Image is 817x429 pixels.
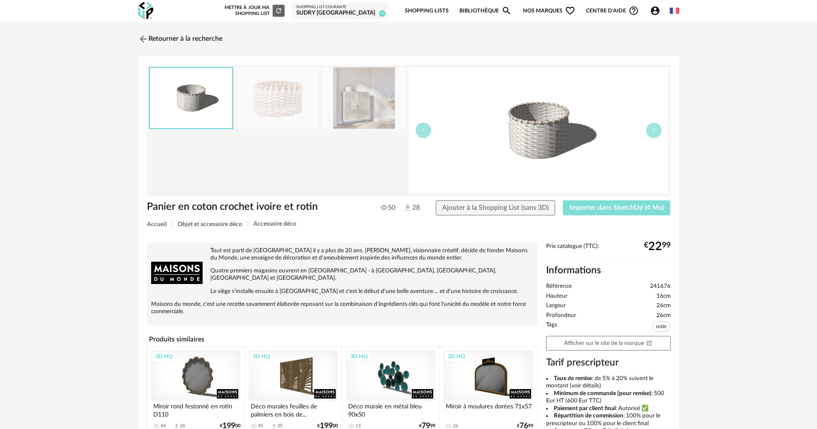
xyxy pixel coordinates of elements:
b: Taux de remise [554,375,592,381]
p: Tout est parti de [GEOGRAPHIC_DATA] il y a plus de 20 ans. [PERSON_NAME], visionnaire créatif, dé... [151,247,533,262]
span: Help Circle Outline icon [629,6,639,16]
img: svg+xml;base64,PHN2ZyB3aWR0aD0iMjQiIGhlaWdodD0iMjQiIHZpZXdCb3g9IjAgMCAyNCAyNCIgZmlsbD0ibm9uZSIgeG... [138,34,149,44]
span: Hauteur [546,293,568,300]
span: 22 [648,243,662,250]
li: : de 5% à 20% suivant le montant (voir détails) [546,375,671,390]
div: 13 [355,423,361,429]
div: € 00 [317,423,338,429]
div: Déco murale en métal bleu 90x50 [346,401,435,418]
span: 241676 [650,283,671,290]
span: 26cm [656,302,671,310]
h1: Panier en coton crochet ivoire et rotin [147,200,360,214]
h2: Informations [546,264,671,277]
img: OXP [138,2,153,20]
span: 16cm [656,293,671,300]
div: Breadcrumb [147,221,671,227]
span: 25 [379,10,386,17]
a: Afficher sur le site de la marqueOpen In New icon [546,336,671,351]
p: Le siège s'installe ensuite à [GEOGRAPHIC_DATA] et c'est le début d'une belle aventure.... et d'u... [151,288,533,295]
div: Prix catalogue (TTC): [546,243,671,259]
li: : 100% pour le prescripteur ou 100% pour le client final [546,412,671,427]
span: Open In New icon [646,340,652,346]
span: Account Circle icon [650,6,660,16]
div: 35 [277,423,282,429]
div: Miroir à moulures dorées 71x57 [443,401,533,418]
div: 3D HQ [444,351,469,362]
img: thumbnail.png [150,68,232,128]
span: Profondeur [546,312,576,320]
span: Account Circle icon [650,6,664,16]
span: 199 [222,423,235,429]
span: Heart Outline icon [565,6,575,16]
img: fr [670,6,679,15]
img: thumbnail.png [409,67,668,194]
a: Shopping Lists [405,1,449,21]
a: Retourner à la recherche [138,30,222,48]
div: 3D HQ [249,351,274,362]
div: 3D HQ [152,351,176,362]
span: Ajouter à la Shopping List (sans 3D) [442,204,549,211]
b: Paiement par client final [554,405,616,411]
div: Déco murales feuilles de palmiers en bois de... [249,401,338,418]
span: Référence [546,283,572,290]
h4: Produits similaires [147,333,538,346]
p: Maisons du monde, c'est une recette savamment élaborée reposant sur la combinaison d'ingrédients ... [151,301,533,315]
div: € 99 [644,243,671,250]
span: Nos marques [523,1,575,21]
li: : 500 Eur HT (600 Eur TTC) [546,390,671,405]
span: rotin [652,321,671,332]
a: BibliothèqueMagnify icon [459,1,512,21]
span: 199 [320,423,333,429]
a: Shopping List courante SUDRY [GEOGRAPHIC_DATA] 25 [296,5,384,17]
div: 26 [453,423,458,429]
div: € 00 [220,423,240,429]
span: Tags [546,321,557,334]
div: Mettre à jour ma Shopping List [223,5,285,17]
div: Shopping List courante [296,5,384,10]
span: 79 [422,423,430,429]
div: SUDRY [GEOGRAPHIC_DATA] [296,9,384,17]
b: Répartition de commission [554,413,623,419]
b: Minimum de commande (pour remise) [554,390,651,396]
div: € 99 [517,423,533,429]
span: Accueil [147,221,167,227]
span: Accessoire déco [253,221,296,227]
div: Miroir rond festonné en rotin D110 [151,401,240,418]
span: 50 [381,203,395,212]
button: Ajouter à la Shopping List (sans 3D) [436,200,555,216]
span: Centre d'aideHelp Circle Outline icon [586,6,639,16]
span: Largeur [546,302,566,310]
h3: Tarif prescripteur [546,356,671,369]
span: 76 [519,423,528,429]
div: 26 [180,423,185,429]
div: 3D HQ [346,351,371,362]
img: panier-en-coton-crochet-ivoire-et-rotin-1000-4-22-241676_9.jpg [322,67,406,129]
span: Refresh icon [275,8,282,13]
div: 44 [161,423,166,429]
span: Magnify icon [501,6,512,16]
button: Importer dans SketchUp (4 Mo) [563,200,671,216]
div: € 99 [419,423,435,429]
span: 26cm [656,312,671,320]
p: Quatre premiers magasins ouvrent en [GEOGRAPHIC_DATA] - à [GEOGRAPHIC_DATA], [GEOGRAPHIC_DATA], [... [151,267,533,282]
div: 45 [258,423,263,429]
span: 28 [403,203,420,213]
li: : Autorisé ✅ [546,405,671,413]
img: Téléchargements [403,203,412,212]
span: Objet et accessoire déco [178,221,242,227]
img: brand logo [151,247,203,299]
img: panier-en-coton-crochet-ivoire-et-rotin-1000-4-22-241676_1.jpg [236,67,319,129]
span: Importer dans SketchUp (4 Mo) [569,204,664,211]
